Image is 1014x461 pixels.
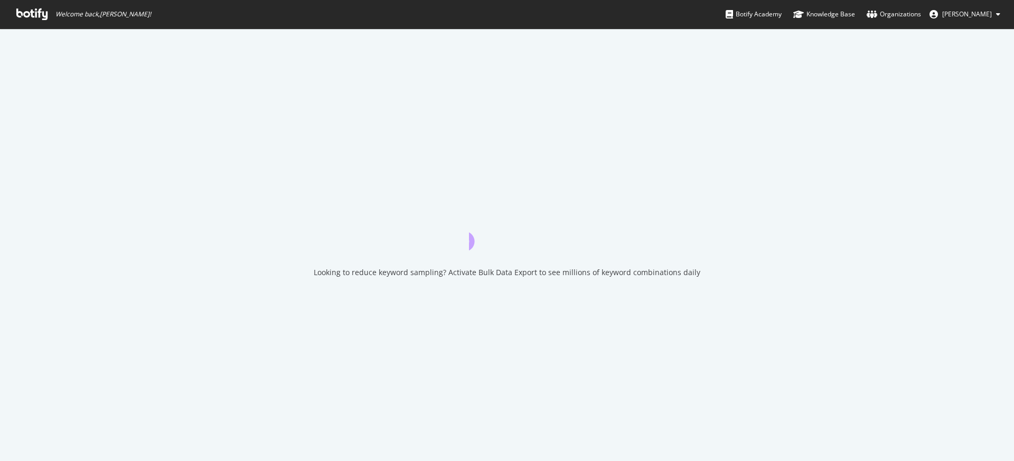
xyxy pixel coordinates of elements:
[921,6,1009,23] button: [PERSON_NAME]
[55,10,151,18] span: Welcome back, [PERSON_NAME] !
[942,10,992,18] span: Marta Leira Gomez
[726,9,782,20] div: Botify Academy
[314,267,700,278] div: Looking to reduce keyword sampling? Activate Bulk Data Export to see millions of keyword combinat...
[469,212,545,250] div: animation
[867,9,921,20] div: Organizations
[793,9,855,20] div: Knowledge Base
